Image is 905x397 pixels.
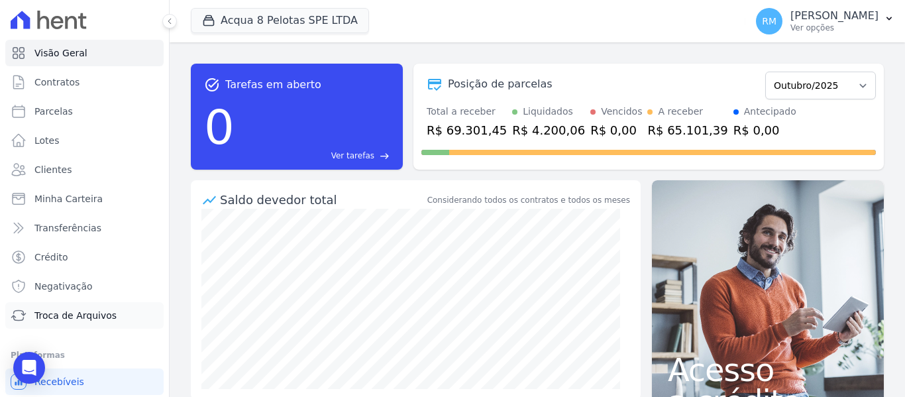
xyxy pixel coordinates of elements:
[225,77,321,93] span: Tarefas em aberto
[191,8,369,33] button: Acqua 8 Pelotas SPE LTDA
[5,127,164,154] a: Lotes
[5,369,164,395] a: Recebíveis
[5,98,164,125] a: Parcelas
[204,77,220,93] span: task_alt
[5,302,164,329] a: Troca de Arquivos
[5,215,164,241] a: Transferências
[5,244,164,270] a: Crédito
[5,156,164,183] a: Clientes
[5,69,164,95] a: Contratos
[11,347,158,363] div: Plataformas
[34,192,103,205] span: Minha Carteira
[427,105,507,119] div: Total a receber
[601,105,642,119] div: Vencidos
[5,40,164,66] a: Visão Geral
[790,23,878,33] p: Ver opções
[34,105,73,118] span: Parcelas
[744,105,796,119] div: Antecipado
[5,186,164,212] a: Minha Carteira
[220,191,425,209] div: Saldo devedor total
[34,46,87,60] span: Visão Geral
[34,134,60,147] span: Lotes
[13,352,45,384] div: Open Intercom Messenger
[34,221,101,235] span: Transferências
[34,309,117,322] span: Troca de Arquivos
[762,17,776,26] span: RM
[380,151,390,161] span: east
[34,280,93,293] span: Negativação
[790,9,878,23] p: [PERSON_NAME]
[427,121,507,139] div: R$ 69.301,45
[204,93,235,162] div: 0
[5,273,164,300] a: Negativação
[512,121,585,139] div: R$ 4.200,06
[331,150,374,162] span: Ver tarefas
[745,3,905,40] button: RM [PERSON_NAME] Ver opções
[448,76,553,92] div: Posição de parcelas
[34,251,68,264] span: Crédito
[590,121,642,139] div: R$ 0,00
[240,150,390,162] a: Ver tarefas east
[733,121,796,139] div: R$ 0,00
[658,105,703,119] div: A receber
[34,375,84,388] span: Recebíveis
[647,121,727,139] div: R$ 65.101,39
[34,163,72,176] span: Clientes
[668,354,868,386] span: Acesso
[427,194,630,206] div: Considerando todos os contratos e todos os meses
[34,76,80,89] span: Contratos
[523,105,573,119] div: Liquidados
